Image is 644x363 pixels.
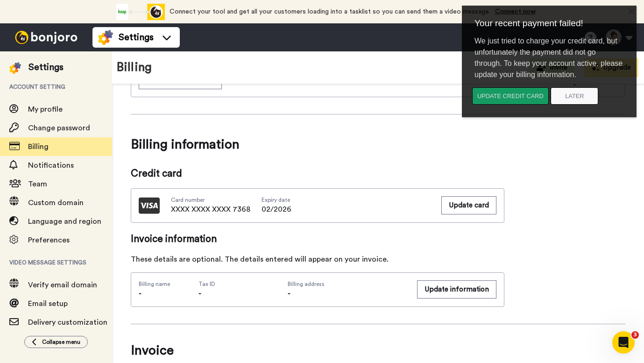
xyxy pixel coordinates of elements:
[131,232,504,246] span: Invoice information
[28,124,90,132] span: Change password
[131,341,504,360] span: Invoice
[28,218,101,225] span: Language and region
[28,162,74,169] span: Notifications
[117,61,152,74] h1: Billing
[417,280,496,299] a: Update information
[198,290,201,297] span: -
[24,336,88,348] button: Collapse menu
[139,290,142,297] span: -
[28,180,47,188] span: Team
[9,62,21,74] img: settings-colored.svg
[113,4,165,20] div: animation
[28,236,70,244] span: Preferences
[171,204,250,215] span: XXXX XXXX XXXX 7368
[288,290,290,297] span: -
[10,87,87,105] button: Update credit card
[171,196,250,204] span: Card number
[612,331,635,354] iframe: Intercom live chat
[262,196,291,204] span: Expiry date
[28,300,68,307] span: Email setup
[28,319,107,326] span: Delivery customization
[28,143,49,150] span: Billing
[28,199,84,206] span: Custom domain
[98,30,113,45] img: settings-colored.svg
[131,254,504,265] div: These details are optional. The details entered will appear on your invoice.
[119,31,154,44] span: Settings
[42,338,80,346] span: Collapse menu
[28,281,97,289] span: Verify email domain
[28,106,63,113] span: My profile
[288,280,407,288] span: Billing address
[11,31,81,44] img: bj-logo-header-white.svg
[89,87,136,105] button: Later
[417,280,496,299] button: Update information
[631,331,639,339] span: 3
[139,280,170,288] span: Billing name
[28,61,64,74] div: Settings
[6,28,169,87] div: We just tried to charge your credit card, but unfortunately the payment did not go through. To ke...
[198,280,215,288] span: Tax ID
[262,204,291,215] span: 02/2026
[131,131,625,157] span: Billing information
[170,8,490,15] span: Connect your tool and get all your customers loading into a tasklist so you can send them a video...
[441,196,496,214] button: Update card
[131,167,504,181] span: Credit card
[6,11,169,28] div: Your recent payment failed!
